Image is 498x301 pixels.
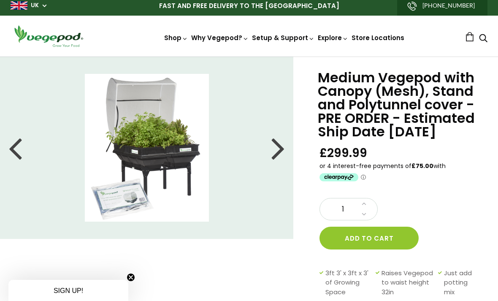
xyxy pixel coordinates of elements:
[54,287,83,294] span: SIGN UP!
[8,280,128,301] div: SIGN UP!Close teaser
[164,33,188,42] a: Shop
[328,204,357,215] span: 1
[85,74,209,222] img: Medium Vegepod with Canopy (Mesh), Stand and Polytunnel cover - PRE ORDER - Estimated Ship Date O...
[444,268,473,297] span: Just add potting mix
[191,33,249,42] a: Why Vegepod?
[318,33,348,42] a: Explore
[319,145,367,161] span: £299.99
[359,209,369,220] a: Decrease quantity by 1
[319,227,419,249] button: Add to cart
[352,33,404,42] a: Store Locations
[479,35,487,43] a: Search
[31,1,39,10] a: UK
[252,33,314,42] a: Setup & Support
[359,198,369,209] a: Increase quantity by 1
[11,24,87,48] img: Vegepod
[318,71,477,138] h1: Medium Vegepod with Canopy (Mesh), Stand and Polytunnel cover - PRE ORDER - Estimated Ship Date [...
[11,1,27,10] img: gb_large.png
[325,268,371,297] span: 3ft 3' x 3ft x 3' of Growing Space
[127,273,135,282] button: Close teaser
[382,268,434,297] span: Raises Vegepod to waist height 32in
